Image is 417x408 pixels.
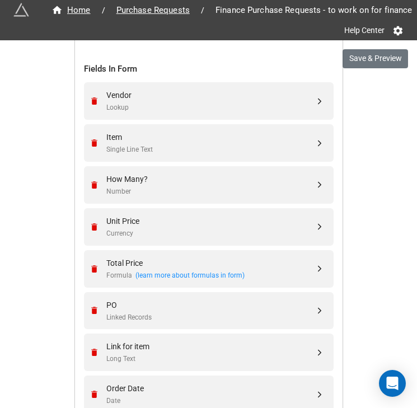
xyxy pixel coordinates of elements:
[106,312,315,323] div: Linked Records
[90,390,102,399] a: Remove
[90,306,102,315] a: Remove
[90,222,102,232] a: Remove
[13,2,29,18] img: miniextensions-icon.73ae0678.png
[110,4,196,17] span: Purchase Requests
[106,131,315,143] div: Item
[106,173,315,185] div: How Many?
[106,215,315,227] div: Unit Price
[106,257,315,269] div: Total Price
[379,370,406,397] div: Open Intercom Messenger
[106,102,315,113] div: Lookup
[106,228,315,239] div: Currency
[106,396,315,406] div: Date
[106,270,315,281] div: Formula
[106,144,315,155] div: Single Line Text
[90,264,102,274] a: Remove
[135,270,245,281] a: (learn more about formulas in form)
[90,348,102,357] a: Remove
[90,138,102,148] a: Remove
[201,4,204,16] li: /
[45,3,97,17] a: Home
[336,20,392,40] a: Help Center
[84,63,334,76] div: Fields In Form
[90,96,102,106] a: Remove
[51,4,91,17] div: Home
[106,186,315,197] div: Number
[106,382,315,395] div: Order Date
[90,180,102,190] a: Remove
[102,4,105,16] li: /
[343,49,408,68] button: Save & Preview
[106,340,315,353] div: Link for item
[106,354,315,364] div: Long Text
[110,3,196,17] a: Purchase Requests
[106,89,315,101] div: Vendor
[106,299,315,311] div: PO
